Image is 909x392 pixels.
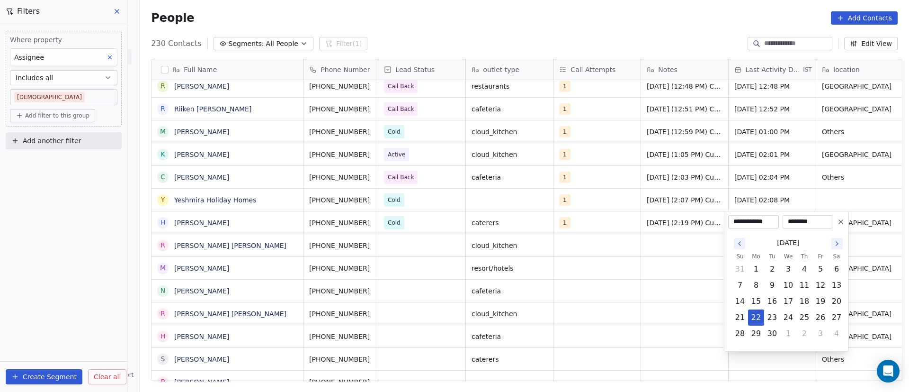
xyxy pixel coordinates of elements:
button: Sunday, September 28th, 2025 [732,326,748,341]
table: September 2025 [732,252,845,342]
button: Thursday, September 4th, 2025 [797,262,812,277]
button: Tuesday, September 9th, 2025 [765,278,780,293]
button: Tuesday, September 23rd, 2025 [765,310,780,325]
th: Friday [812,252,829,261]
th: Wednesday [780,252,796,261]
button: Thursday, September 25th, 2025 [797,310,812,325]
button: Friday, September 12th, 2025 [813,278,828,293]
button: Tuesday, September 2nd, 2025 [765,262,780,277]
th: Tuesday [764,252,780,261]
button: Go to the Next Month [831,238,843,249]
th: Sunday [732,252,748,261]
button: Monday, September 15th, 2025 [749,294,764,309]
button: Thursday, October 2nd, 2025 [797,326,812,341]
button: Sunday, September 21st, 2025 [732,310,748,325]
button: Saturday, September 13th, 2025 [829,278,844,293]
button: Wednesday, September 24th, 2025 [781,310,796,325]
button: Monday, September 29th, 2025 [749,326,764,341]
button: Monday, September 1st, 2025 [749,262,764,277]
th: Saturday [829,252,845,261]
button: Sunday, September 14th, 2025 [732,294,748,309]
button: Wednesday, October 1st, 2025 [781,326,796,341]
span: [DATE] [777,238,799,248]
button: Saturday, October 4th, 2025 [829,326,844,341]
button: Saturday, September 20th, 2025 [829,294,844,309]
button: Friday, September 5th, 2025 [813,262,828,277]
button: Saturday, September 6th, 2025 [829,262,844,277]
button: Sunday, August 31st, 2025 [732,262,748,277]
button: Today, Monday, September 22nd, 2025, selected [749,310,764,325]
button: Friday, October 3rd, 2025 [813,326,828,341]
button: Thursday, September 11th, 2025 [797,278,812,293]
button: Tuesday, September 16th, 2025 [765,294,780,309]
th: Monday [748,252,764,261]
button: Saturday, September 27th, 2025 [829,310,844,325]
th: Thursday [796,252,812,261]
button: Thursday, September 18th, 2025 [797,294,812,309]
button: Wednesday, September 17th, 2025 [781,294,796,309]
button: Monday, September 8th, 2025 [749,278,764,293]
button: Wednesday, September 3rd, 2025 [781,262,796,277]
button: Wednesday, September 10th, 2025 [781,278,796,293]
button: Sunday, September 7th, 2025 [732,278,748,293]
button: Tuesday, September 30th, 2025 [765,326,780,341]
button: Friday, September 26th, 2025 [813,310,828,325]
button: Go to the Previous Month [734,238,745,249]
button: Friday, September 19th, 2025 [813,294,828,309]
